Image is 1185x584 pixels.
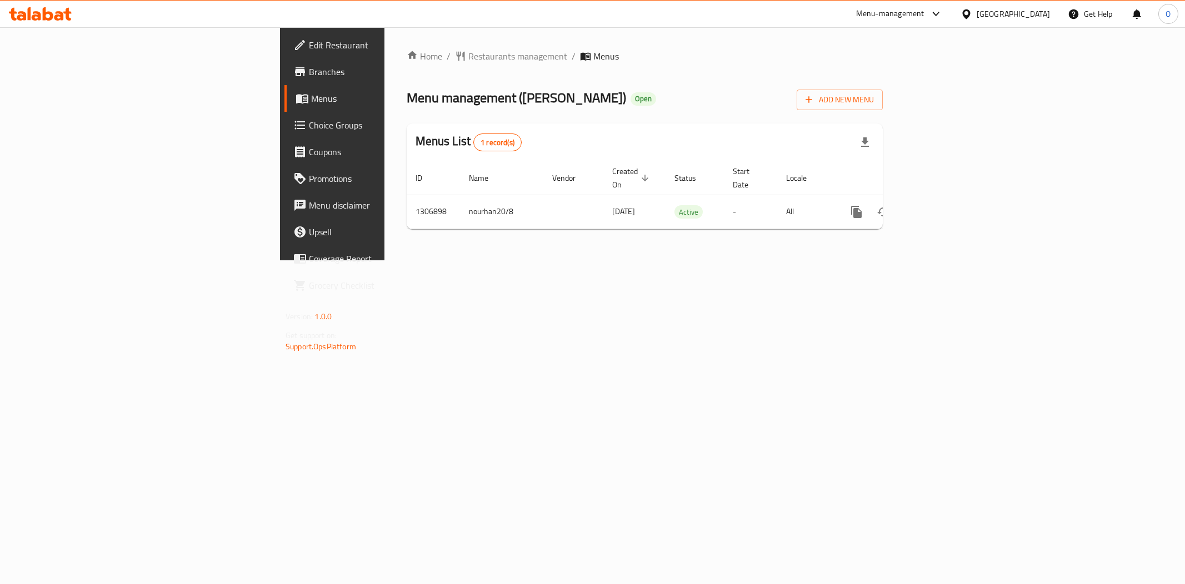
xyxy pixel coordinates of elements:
span: Menus [593,50,619,63]
button: Add New Menu [797,90,883,110]
span: ID [416,171,437,185]
h2: Menus List [416,133,522,151]
a: Grocery Checklist [284,272,478,299]
th: Actions [834,161,959,195]
div: Export file [852,129,878,156]
span: Locale [786,171,821,185]
span: Promotions [309,172,469,185]
span: Coverage Report [309,252,469,265]
div: Active [674,205,703,219]
span: Created On [612,165,652,191]
span: Name [469,171,503,185]
span: Vendor [552,171,590,185]
div: Menu-management [856,7,924,21]
a: Coupons [284,138,478,165]
a: Branches [284,58,478,85]
span: Restaurants management [468,50,567,63]
a: Menu disclaimer [284,192,478,219]
span: Choice Groups [309,118,469,132]
a: Coverage Report [284,245,478,272]
div: [GEOGRAPHIC_DATA] [977,8,1050,20]
nav: breadcrumb [407,50,883,63]
span: Menu disclaimer [309,199,469,212]
td: All [777,195,834,229]
div: Total records count [473,133,522,151]
span: Grocery Checklist [309,279,469,292]
td: - [724,195,777,229]
a: Upsell [284,219,478,245]
span: 1.0.0 [314,309,332,324]
a: Promotions [284,165,478,192]
span: O [1166,8,1171,20]
span: Menus [311,92,469,105]
span: Open [631,94,656,103]
button: more [843,199,870,225]
span: Branches [309,65,469,78]
span: Start Date [733,165,764,191]
a: Restaurants management [455,50,567,63]
a: Support.OpsPlatform [286,339,356,354]
span: Edit Restaurant [309,38,469,52]
a: Choice Groups [284,112,478,138]
li: / [572,50,576,63]
span: Status [674,171,711,185]
span: Active [674,206,703,219]
a: Menus [284,85,478,112]
span: Get support on: [286,328,337,343]
button: Change Status [870,199,897,225]
span: Add New Menu [806,93,874,107]
div: Open [631,92,656,106]
td: nourhan20/8 [460,195,543,229]
span: Coupons [309,145,469,159]
span: Version: [286,309,313,324]
span: [DATE] [612,204,635,219]
span: Upsell [309,225,469,239]
span: Menu management ( [PERSON_NAME] ) [407,85,626,110]
a: Edit Restaurant [284,32,478,58]
span: 1 record(s) [474,137,521,148]
table: enhanced table [407,161,959,229]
